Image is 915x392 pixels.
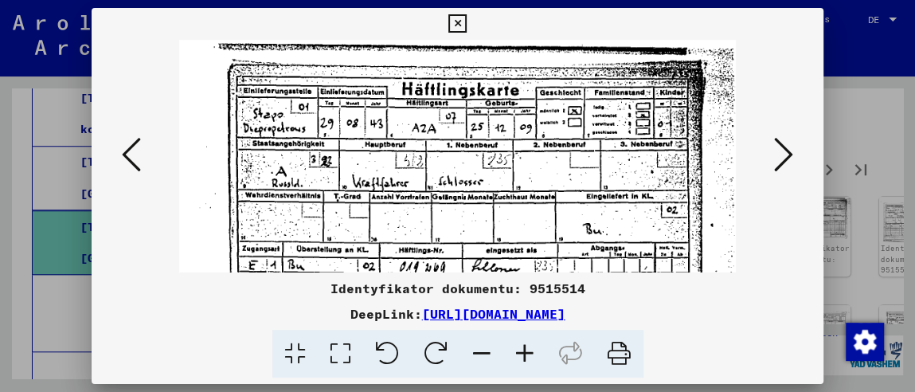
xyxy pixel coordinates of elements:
img: Zmiana zgody [846,323,884,361]
a: [URL][DOMAIN_NAME] [422,306,565,322]
div: Zmiana zgody [845,322,883,360]
font: DeepLink: [350,306,422,322]
font: Identyfikator dokumentu: 9515514 [330,280,585,296]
